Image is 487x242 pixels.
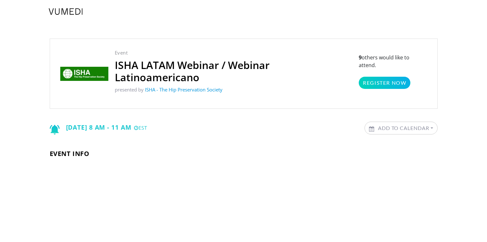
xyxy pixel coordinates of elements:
[115,86,353,93] p: presented by
[115,49,353,56] p: Event
[50,150,438,158] h3: Event info
[359,54,362,61] strong: 9
[60,67,108,81] img: ISHA - The Hip Preservation Society
[49,8,83,15] img: VuMedi Logo
[145,86,223,93] a: ISHA - The Hip Preservation Society
[365,122,437,134] a: Add to Calendar
[359,54,427,89] p: others would like to attend.
[50,122,147,134] div: [DATE] 8 AM - 11 AM
[369,126,374,132] img: Calendar icon
[134,125,147,131] small: EST
[115,59,353,83] h2: ISHA LATAM Webinar / Webinar Latinoamericano
[50,125,60,134] img: Notification icon
[359,77,410,89] a: Register Now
